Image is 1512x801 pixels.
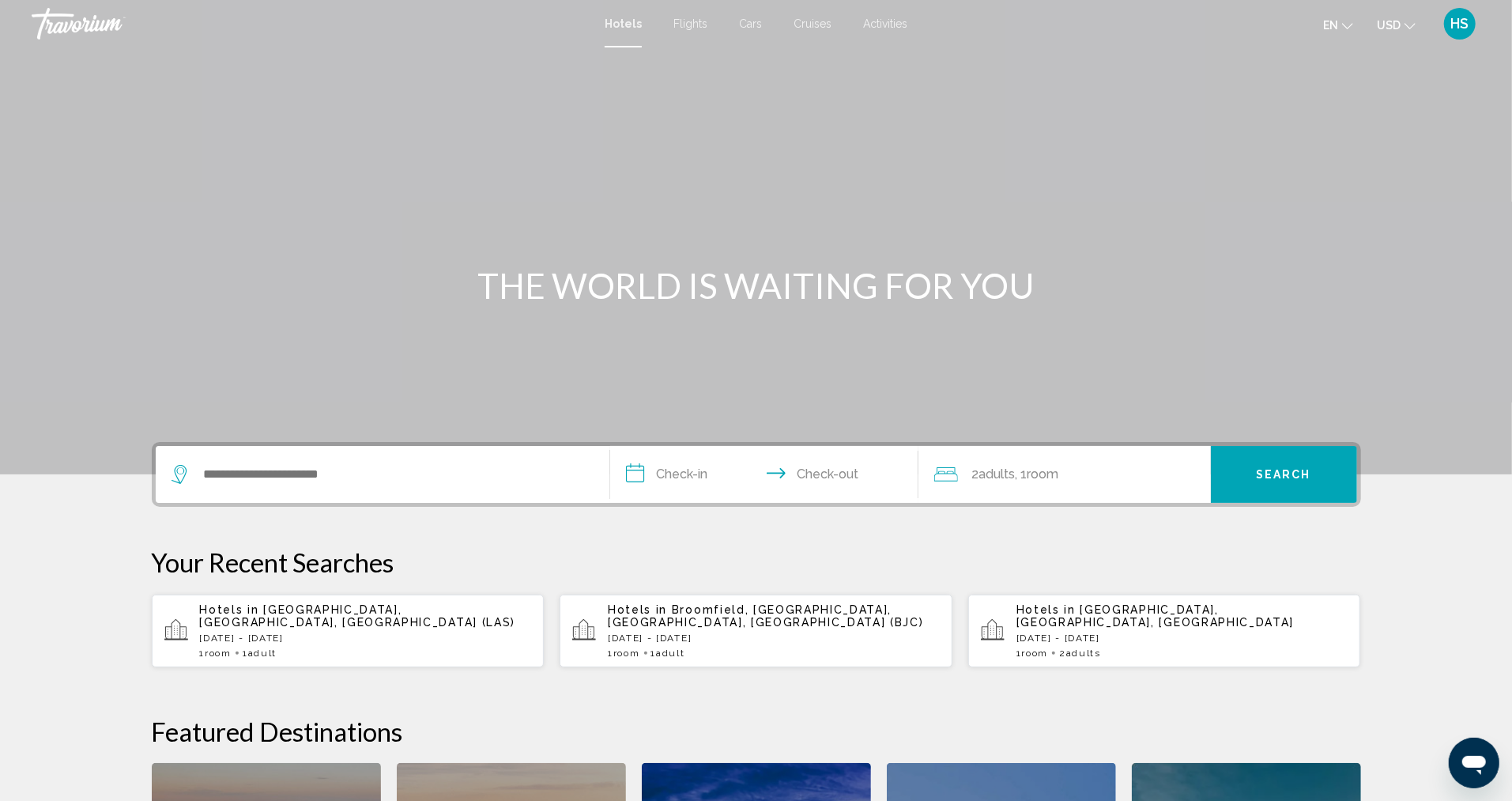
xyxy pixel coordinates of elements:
button: Change currency [1377,13,1416,36]
a: Cars [739,17,762,30]
span: 1 [608,648,639,659]
span: 1 [1016,648,1048,659]
button: Travelers: 2 adults, 0 children [918,446,1211,503]
span: 2 [972,463,1016,486]
span: Hotels in [200,603,259,616]
span: Room [1027,467,1059,482]
span: USD [1377,19,1401,32]
a: Flights [673,17,707,30]
span: , 1 [1016,463,1059,486]
a: Cruises [794,17,831,30]
button: Change language [1323,13,1353,36]
span: 1 [243,648,277,659]
span: Adults [979,467,1016,482]
span: Room [1022,648,1049,659]
button: User Menu [1439,7,1480,40]
span: Adults [1066,648,1101,659]
p: [DATE] - [DATE] [200,633,532,644]
span: 1 [651,648,685,659]
span: Hotels in [1016,603,1076,616]
button: Hotels in [GEOGRAPHIC_DATA], [GEOGRAPHIC_DATA], [GEOGRAPHIC_DATA] (LAS)[DATE] - [DATE]1Room1Adult [152,594,545,668]
span: Adult [248,648,277,659]
span: 1 [200,648,232,659]
span: Room [613,648,640,659]
span: Broomfield, [GEOGRAPHIC_DATA], [GEOGRAPHIC_DATA], [GEOGRAPHIC_DATA] (BJC) [608,603,924,629]
span: [GEOGRAPHIC_DATA], [GEOGRAPHIC_DATA], [GEOGRAPHIC_DATA] [1016,603,1294,629]
span: Adult [656,648,684,659]
h1: THE WORLD IS WAITING FOR YOU [460,265,1053,306]
p: Your Recent Searches [152,546,1361,578]
span: Room [205,648,232,659]
p: [DATE] - [DATE] [608,633,940,644]
p: [DATE] - [DATE] [1016,633,1348,644]
iframe: Button to launch messaging window [1449,738,1499,788]
button: Search [1211,446,1357,503]
span: en [1323,19,1338,32]
span: HS [1451,16,1469,32]
span: Hotels in [608,603,667,616]
h2: Featured Destinations [152,716,1361,747]
a: Activities [863,17,907,30]
div: Search widget [156,446,1357,503]
span: Search [1256,469,1311,482]
button: Hotels in [GEOGRAPHIC_DATA], [GEOGRAPHIC_DATA], [GEOGRAPHIC_DATA][DATE] - [DATE]1Room2Adults [968,594,1361,668]
span: [GEOGRAPHIC_DATA], [GEOGRAPHIC_DATA], [GEOGRAPHIC_DATA] (LAS) [200,603,516,629]
a: Hotels [605,17,642,30]
button: Check in and out dates [610,446,918,503]
a: Travorium [32,8,589,40]
button: Hotels in Broomfield, [GEOGRAPHIC_DATA], [GEOGRAPHIC_DATA], [GEOGRAPHIC_DATA] (BJC)[DATE] - [DATE... [560,594,952,668]
span: 2 [1059,648,1101,659]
